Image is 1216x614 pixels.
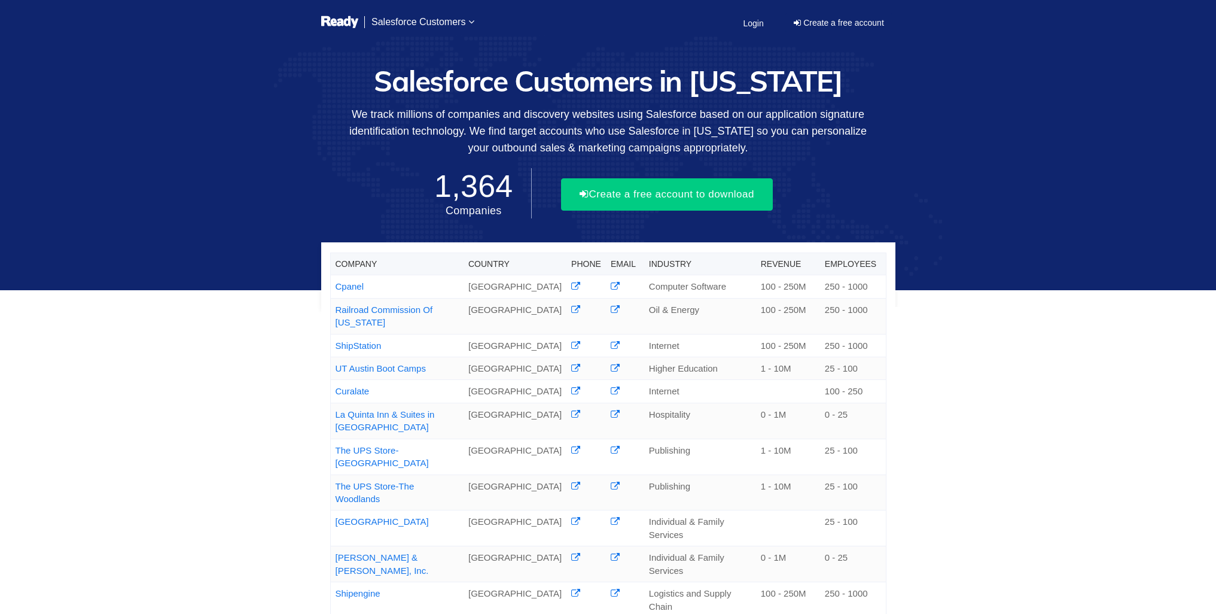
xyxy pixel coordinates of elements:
[756,357,820,380] td: 1 - 10M
[464,334,566,357] td: [GEOGRAPHIC_DATA]
[820,380,886,403] td: 100 - 250
[756,275,820,298] td: 100 - 250M
[464,298,566,334] td: [GEOGRAPHIC_DATA]
[464,439,566,475] td: [GEOGRAPHIC_DATA]
[464,475,566,510] td: [GEOGRAPHIC_DATA]
[820,475,886,510] td: 25 - 100
[644,275,756,298] td: Computer Software
[336,305,433,327] a: Railroad Commission Of [US_STATE]
[820,334,886,357] td: 250 - 1000
[336,516,429,527] a: [GEOGRAPHIC_DATA]
[644,357,756,380] td: Higher Education
[644,334,756,357] td: Internet
[321,65,895,97] h1: Salesforce Customers in [US_STATE]
[336,341,382,351] a: ShipStation
[820,510,886,546] td: 25 - 100
[644,510,756,546] td: Individual & Family Services
[566,253,606,275] th: Phone
[644,546,756,582] td: Individual & Family Services
[464,357,566,380] td: [GEOGRAPHIC_DATA]
[336,481,415,504] a: The UPS Store-The Woodlands
[336,552,429,575] a: [PERSON_NAME] & [PERSON_NAME], Inc.
[756,546,820,582] td: 0 - 1M
[434,169,513,203] span: 1,364
[464,253,566,275] th: Country
[336,386,370,396] a: Curalate
[336,281,364,291] a: Cpanel
[644,403,756,439] td: Hospitality
[606,253,644,275] th: Email
[336,588,380,598] a: Shipengine
[820,357,886,380] td: 25 - 100
[820,546,886,582] td: 0 - 25
[756,334,820,357] td: 100 - 250M
[756,475,820,510] td: 1 - 10M
[756,298,820,334] td: 100 - 250M
[644,439,756,475] td: Publishing
[464,275,566,298] td: [GEOGRAPHIC_DATA]
[820,298,886,334] td: 250 - 1000
[561,178,773,211] button: Create a free account to download
[820,253,886,275] th: Employees
[464,510,566,546] td: [GEOGRAPHIC_DATA]
[336,445,429,468] a: The UPS Store-[GEOGRAPHIC_DATA]
[321,15,359,30] img: logo
[330,253,464,275] th: Company
[820,275,886,298] td: 250 - 1000
[644,380,756,403] td: Internet
[364,6,481,38] a: Salesforce Customers
[756,253,820,275] th: Revenue
[820,403,886,439] td: 0 - 25
[756,439,820,475] td: 1 - 10M
[464,403,566,439] td: [GEOGRAPHIC_DATA]
[644,475,756,510] td: Publishing
[743,19,763,28] span: Login
[644,298,756,334] td: Oil & Energy
[446,205,502,217] span: Companies
[336,409,435,432] a: La Quinta Inn & Suites in [GEOGRAPHIC_DATA]
[756,403,820,439] td: 0 - 1M
[644,253,756,275] th: Industry
[371,17,465,27] span: Salesforce Customers
[464,546,566,582] td: [GEOGRAPHIC_DATA]
[820,439,886,475] td: 25 - 100
[785,13,892,32] a: Create a free account
[736,8,770,38] a: Login
[321,106,895,156] p: We track millions of companies and discovery websites using Salesforce based on our application s...
[336,363,426,373] a: UT Austin Boot Camps
[464,380,566,403] td: [GEOGRAPHIC_DATA]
